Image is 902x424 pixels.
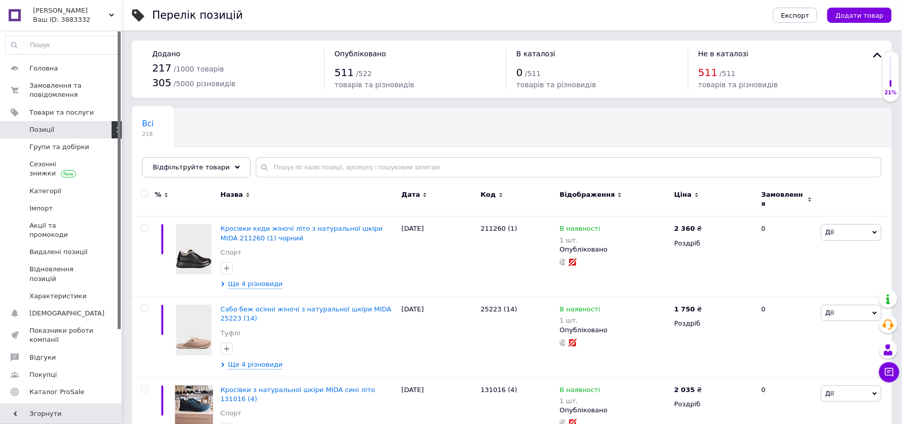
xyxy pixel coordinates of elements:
[142,119,154,128] span: Всі
[228,360,283,370] span: Ще 4 різновиди
[761,190,805,208] span: Замовлення
[153,163,230,171] span: Відфільтруйте товари
[481,225,517,232] span: 211260 (1)
[699,50,749,58] span: Не в каталозі
[827,8,892,23] button: Додати товар
[674,400,753,409] div: Роздріб
[29,370,57,379] span: Покупці
[560,225,600,235] span: В наявності
[335,66,354,79] span: 511
[773,8,818,23] button: Експорт
[560,386,600,397] span: В наявності
[516,81,596,89] span: товарів та різновидів
[152,77,171,89] span: 305
[879,362,899,382] button: Чат з покупцем
[825,390,834,397] span: Дії
[560,397,600,405] div: 1 шт.
[560,406,669,415] div: Опубліковано
[720,69,736,78] span: / 511
[29,309,105,318] span: [DEMOGRAPHIC_DATA]
[221,305,392,322] a: Сабо беж осінні жіночі з натуральної шкіри MIDA 25223 (14)
[29,125,54,134] span: Позиції
[29,81,94,99] span: Замовлення та повідомлення
[836,12,884,19] span: Додати товар
[516,50,556,58] span: В каталозі
[228,279,283,289] span: Ще 4 різновиди
[176,305,212,356] img: Сабо беж осенние женские из натуральной кожи MIDA 25223 (14)
[402,190,421,199] span: Дата
[825,228,834,236] span: Дії
[29,108,94,117] span: Товари та послуги
[6,36,119,54] input: Пошук
[29,292,87,301] span: Характеристики
[560,236,600,244] div: 1 шт.
[674,305,695,313] b: 1 750
[174,65,224,73] span: / 1000 товарів
[356,69,372,78] span: / 522
[29,221,94,239] span: Акції та промокоди
[176,224,212,274] img: Кроссовки кеды женские лето из натуральной кожи MIDA 211260 (1) чорний
[256,157,882,178] input: Пошук по назві позиції, артикулу і пошуковим запитам
[674,239,753,248] div: Роздріб
[29,387,84,397] span: Каталог ProSale
[335,81,414,89] span: товарів та різновидів
[221,386,375,403] a: Кросівки з натуральної шкіри MIDA сині літо 131016 (4)
[755,217,818,297] div: 0
[29,64,58,73] span: Головна
[560,305,600,316] span: В наявності
[221,190,243,199] span: Назва
[674,305,702,314] div: ₴
[674,385,702,395] div: ₴
[699,81,778,89] span: товарів та різновидів
[29,248,88,257] span: Видалені позиції
[399,217,478,297] div: [DATE]
[560,326,669,335] div: Опубліковано
[221,329,240,338] a: Туфлі
[674,224,702,233] div: ₴
[33,15,122,24] div: Ваш ID: 3883332
[152,62,171,74] span: 217
[699,66,718,79] span: 511
[174,80,235,88] span: / 5000 різновидів
[335,50,387,58] span: Опубліковано
[481,190,496,199] span: Код
[221,409,241,418] a: Спорт
[152,10,243,21] div: Перелік позицій
[516,66,523,79] span: 0
[221,225,383,241] a: Кросівки кеди жіночі літо з натуральної шкіри MIDA 211260 (1) чорний
[152,50,180,58] span: Додано
[221,248,241,257] a: Спорт
[29,326,94,344] span: Показники роботи компанії
[29,160,94,178] span: Сезонні знижки
[674,319,753,328] div: Роздріб
[142,130,154,138] span: 218
[29,204,53,213] span: Імпорт
[33,6,109,15] span: Глорія
[674,386,695,394] b: 2 035
[560,245,669,254] div: Опубліковано
[481,386,517,394] span: 131016 (4)
[155,190,161,199] span: %
[755,297,818,378] div: 0
[674,225,695,232] b: 2 360
[29,143,89,152] span: Групи та добірки
[525,69,541,78] span: / 511
[825,309,834,316] span: Дії
[883,89,899,96] div: 21%
[781,12,810,19] span: Експорт
[29,353,56,362] span: Відгуки
[29,265,94,283] span: Відновлення позицій
[674,190,691,199] span: Ціна
[560,316,600,324] div: 1 шт.
[399,297,478,378] div: [DATE]
[29,187,61,196] span: Категорії
[560,190,615,199] span: Відображення
[481,305,517,313] span: 25223 (14)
